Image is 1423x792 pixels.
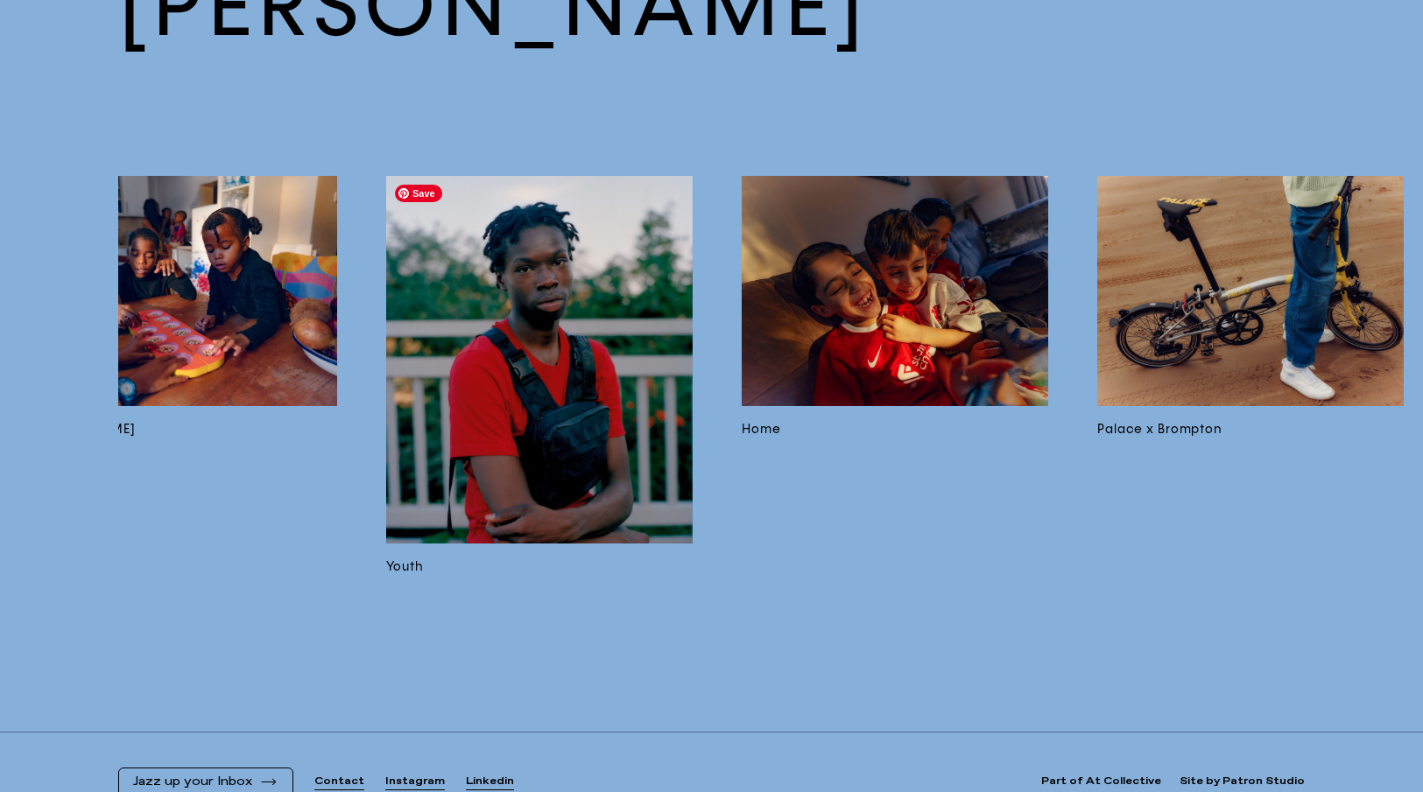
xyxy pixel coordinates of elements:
a: Part of At Collective [1041,774,1161,789]
a: Palace x Brompton [1097,176,1404,618]
h3: [PERSON_NAME] [31,420,337,439]
button: Jazz up your Inbox [133,774,278,789]
a: Home [742,176,1048,618]
a: Linkedin [466,774,514,789]
span: Save [395,185,442,202]
h3: Palace x Brompton [1097,420,1404,439]
a: [PERSON_NAME] [31,176,337,618]
a: Youth [386,176,693,618]
h3: Home [742,420,1048,439]
a: Contact [314,774,364,789]
span: Jazz up your Inbox [133,774,252,789]
a: Instagram [385,774,445,789]
a: Site by Patron Studio [1180,774,1305,789]
h3: Youth [386,557,693,577]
